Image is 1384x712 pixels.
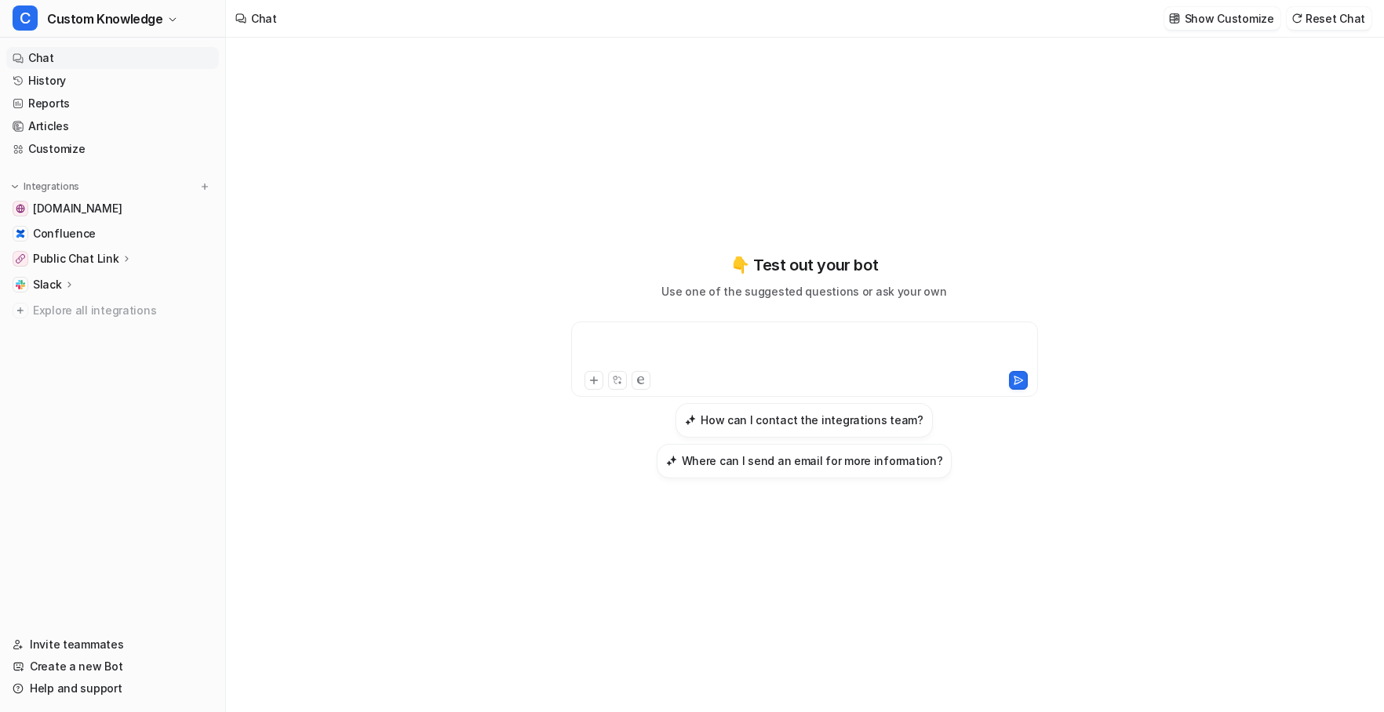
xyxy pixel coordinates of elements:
[9,181,20,192] img: expand menu
[6,93,219,114] a: Reports
[199,181,210,192] img: menu_add.svg
[16,254,25,263] img: Public Chat Link
[6,198,219,220] a: help.cartoncloud.com[DOMAIN_NAME]
[13,5,38,31] span: C
[666,455,677,467] img: Where can I send an email for more information?
[1291,13,1302,24] img: reset
[24,180,79,193] p: Integrations
[676,403,933,438] button: How can I contact the integrations team?How can I contact the integrations team?
[6,677,219,699] a: Help and support
[33,201,122,216] span: [DOMAIN_NAME]
[685,414,696,426] img: How can I contact the integrations team?
[6,300,219,321] a: Explore all integrations
[657,444,952,478] button: Where can I send an email for more information?Where can I send an email for more information?
[33,277,62,292] p: Slack
[1287,7,1371,30] button: Reset Chat
[6,138,219,160] a: Customize
[701,412,923,428] h3: How can I contact the integrations team?
[33,226,96,242] span: Confluence
[1169,13,1180,24] img: customize
[16,280,25,289] img: Slack
[47,8,163,30] span: Custom Knowledge
[1164,7,1280,30] button: Show Customize
[6,115,219,137] a: Articles
[251,10,277,27] div: Chat
[682,452,943,469] h3: Where can I send an email for more information?
[6,223,219,245] a: ConfluenceConfluence
[13,303,28,318] img: explore all integrations
[16,204,25,213] img: help.cartoncloud.com
[6,656,219,677] a: Create a new Bot
[33,298,213,323] span: Explore all integrations
[6,634,219,656] a: Invite teammates
[16,229,25,238] img: Confluence
[33,251,119,267] p: Public Chat Link
[661,283,946,300] p: Use one of the suggested questions or ask your own
[6,70,219,92] a: History
[730,253,878,277] p: 👇 Test out your bot
[1185,10,1274,27] p: Show Customize
[6,47,219,69] a: Chat
[6,179,84,194] button: Integrations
